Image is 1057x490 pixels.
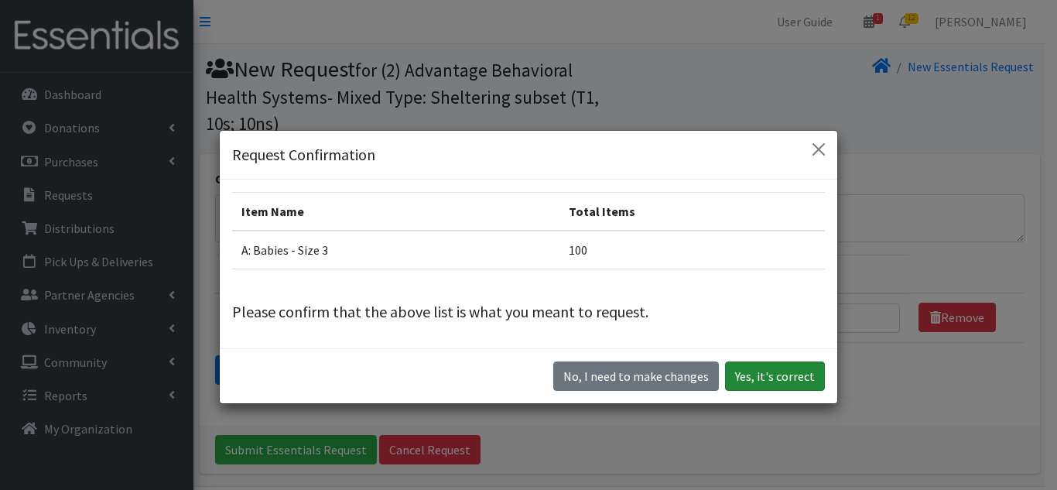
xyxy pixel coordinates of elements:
[232,231,559,269] td: A: Babies - Size 3
[806,137,831,162] button: Close
[232,143,375,166] h5: Request Confirmation
[232,300,825,324] p: Please confirm that the above list is what you meant to request.
[232,192,559,231] th: Item Name
[559,192,825,231] th: Total Items
[553,362,719,391] button: No I need to make changes
[725,362,825,391] button: Yes, it's correct
[559,231,825,269] td: 100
